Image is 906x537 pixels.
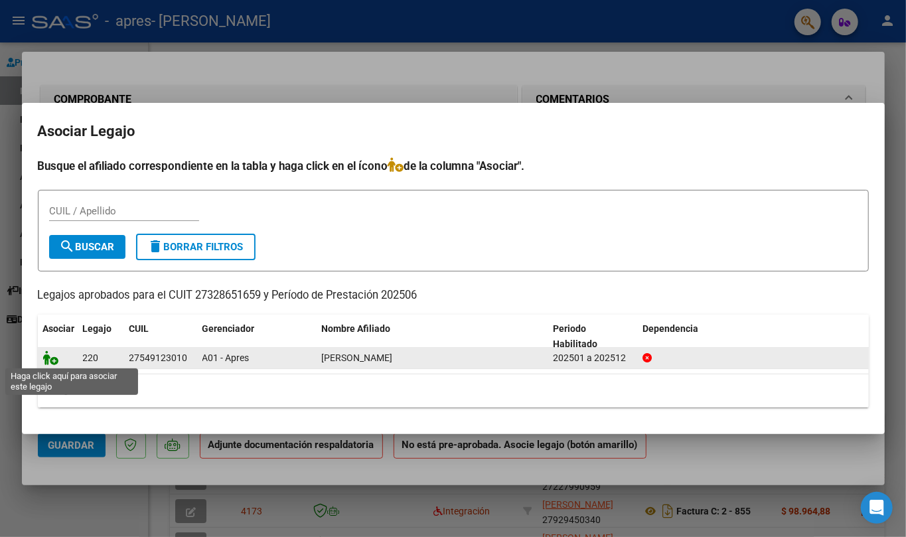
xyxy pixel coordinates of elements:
div: 1 registros [38,374,869,408]
span: Buscar [60,241,115,253]
datatable-header-cell: Periodo Habilitado [548,315,637,358]
button: Borrar Filtros [136,234,256,260]
datatable-header-cell: CUIL [124,315,197,358]
span: Asociar [43,323,75,334]
span: CUIL [129,323,149,334]
datatable-header-cell: Nombre Afiliado [317,315,548,358]
p: Legajos aprobados para el CUIT 27328651659 y Período de Prestación 202506 [38,287,869,304]
datatable-header-cell: Gerenciador [197,315,317,358]
div: 27549123010 [129,350,188,366]
div: 202501 a 202512 [553,350,632,366]
span: GONZALEZ ROSSI CARMELA [322,352,393,363]
div: Open Intercom Messenger [861,492,893,524]
span: Legajo [83,323,112,334]
span: Periodo Habilitado [553,323,597,349]
h4: Busque el afiliado correspondiente en la tabla y haga click en el ícono de la columna "Asociar". [38,157,869,175]
mat-icon: search [60,238,76,254]
span: 220 [83,352,99,363]
span: Dependencia [642,323,698,334]
datatable-header-cell: Asociar [38,315,78,358]
button: Buscar [49,235,125,259]
datatable-header-cell: Legajo [78,315,124,358]
span: Nombre Afiliado [322,323,391,334]
mat-icon: delete [148,238,164,254]
datatable-header-cell: Dependencia [637,315,869,358]
span: Gerenciador [202,323,255,334]
span: A01 - Apres [202,352,250,363]
h2: Asociar Legajo [38,119,869,144]
span: Borrar Filtros [148,241,244,253]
